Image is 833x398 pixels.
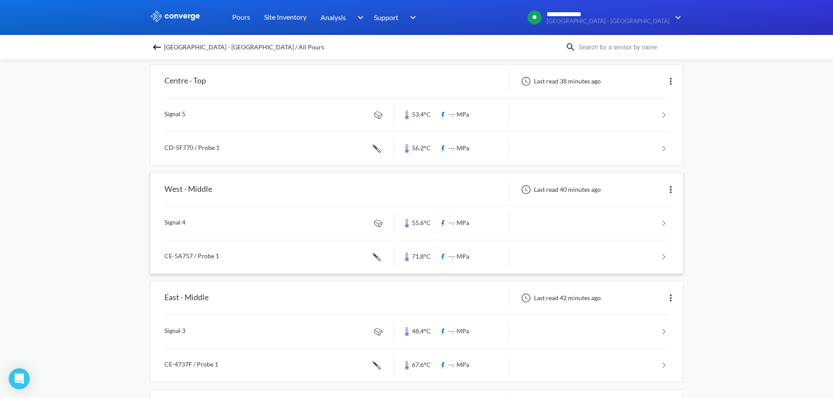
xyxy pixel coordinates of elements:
div: Last read 38 minutes ago [516,76,603,87]
span: Analysis [321,12,346,23]
img: downArrow.svg [352,12,366,23]
span: [GEOGRAPHIC_DATA] - [GEOGRAPHIC_DATA] / All Pours [164,41,324,53]
img: more.svg [666,184,676,195]
div: Last read 40 minutes ago [516,184,603,195]
img: logo_ewhite.svg [150,10,201,22]
div: Last read 42 minutes ago [516,293,603,303]
img: downArrow.svg [669,12,683,23]
div: Open Intercom Messenger [9,368,30,389]
span: Support [374,12,398,23]
div: Centre - Top [164,70,206,93]
img: backspace.svg [152,42,162,52]
img: icon-search.svg [565,42,576,52]
img: more.svg [666,76,676,87]
span: [GEOGRAPHIC_DATA] - [GEOGRAPHIC_DATA] [547,18,669,24]
div: West - Middle [164,178,212,201]
img: downArrow.svg [404,12,418,23]
img: more.svg [666,293,676,303]
div: East - Middle [164,287,209,309]
input: Search for a sensor by name [576,42,682,52]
